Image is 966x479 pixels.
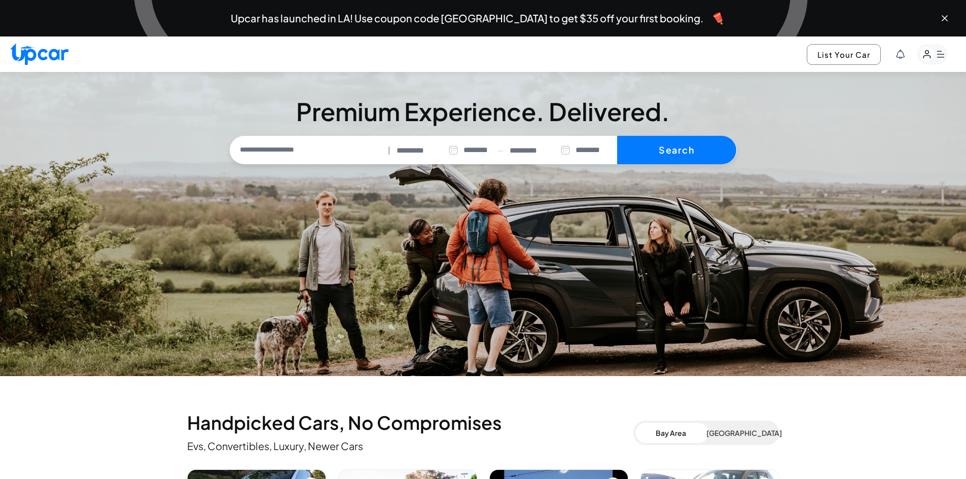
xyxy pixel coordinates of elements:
button: Search [617,136,736,164]
button: [GEOGRAPHIC_DATA] [706,423,777,443]
h2: Handpicked Cars, No Compromises [187,413,633,433]
h3: Premium Experience. Delivered. [230,99,737,124]
span: Upcar has launched in LA! Use coupon code [GEOGRAPHIC_DATA] to get $35 off your first booking. [231,13,703,23]
p: Evs, Convertibles, Luxury, Newer Cars [187,439,633,453]
button: Close banner [940,13,950,23]
button: List Your Car [807,44,881,65]
span: | [388,144,390,156]
span: — [497,144,504,156]
button: Bay Area [635,423,706,443]
img: Upcar Logo [10,43,68,65]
